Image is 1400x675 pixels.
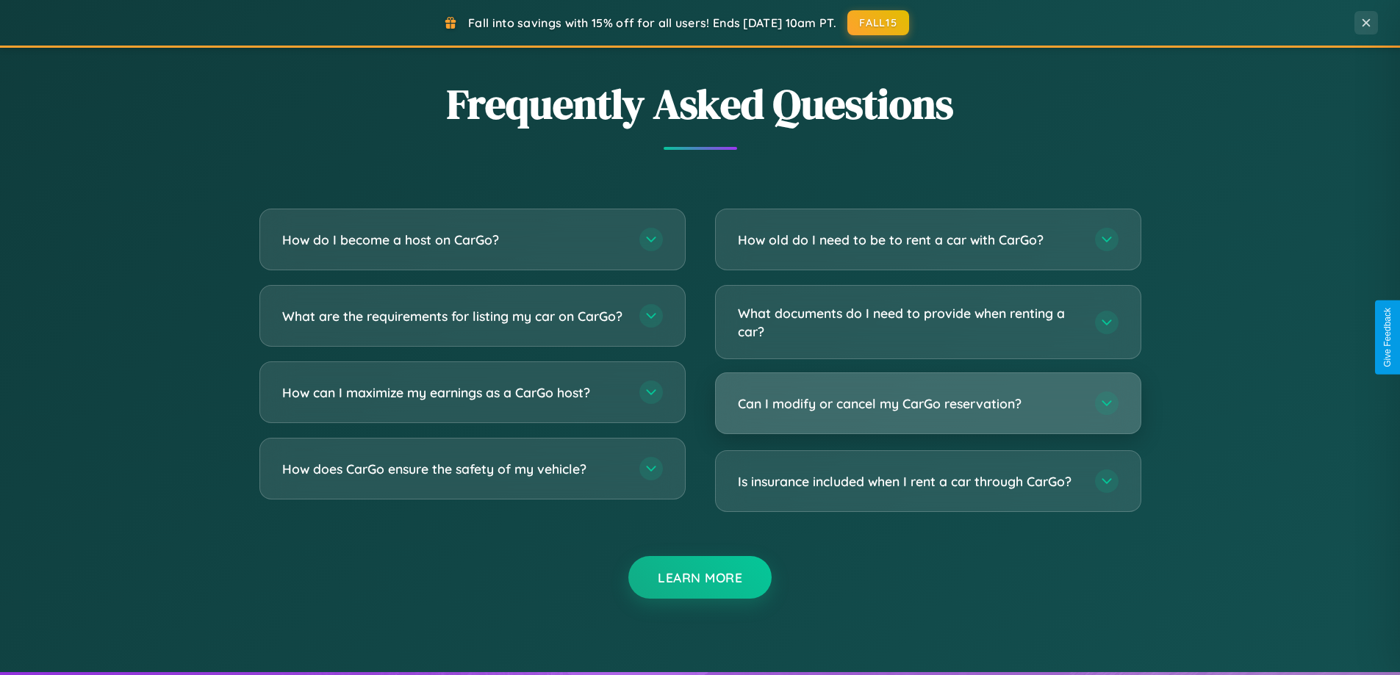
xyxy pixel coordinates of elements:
button: Learn More [628,556,772,599]
h3: How do I become a host on CarGo? [282,231,625,249]
span: Fall into savings with 15% off for all users! Ends [DATE] 10am PT. [468,15,836,30]
h3: How does CarGo ensure the safety of my vehicle? [282,460,625,478]
h3: What documents do I need to provide when renting a car? [738,304,1080,340]
h3: Can I modify or cancel my CarGo reservation? [738,394,1080,413]
h3: What are the requirements for listing my car on CarGo? [282,307,625,325]
div: Give Feedback [1382,308,1393,367]
button: FALL15 [847,10,909,35]
h3: How old do I need to be to rent a car with CarGo? [738,231,1080,249]
h3: How can I maximize my earnings as a CarGo host? [282,383,625,402]
h2: Frequently Asked Questions [259,76,1141,132]
h3: Is insurance included when I rent a car through CarGo? [738,472,1080,491]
